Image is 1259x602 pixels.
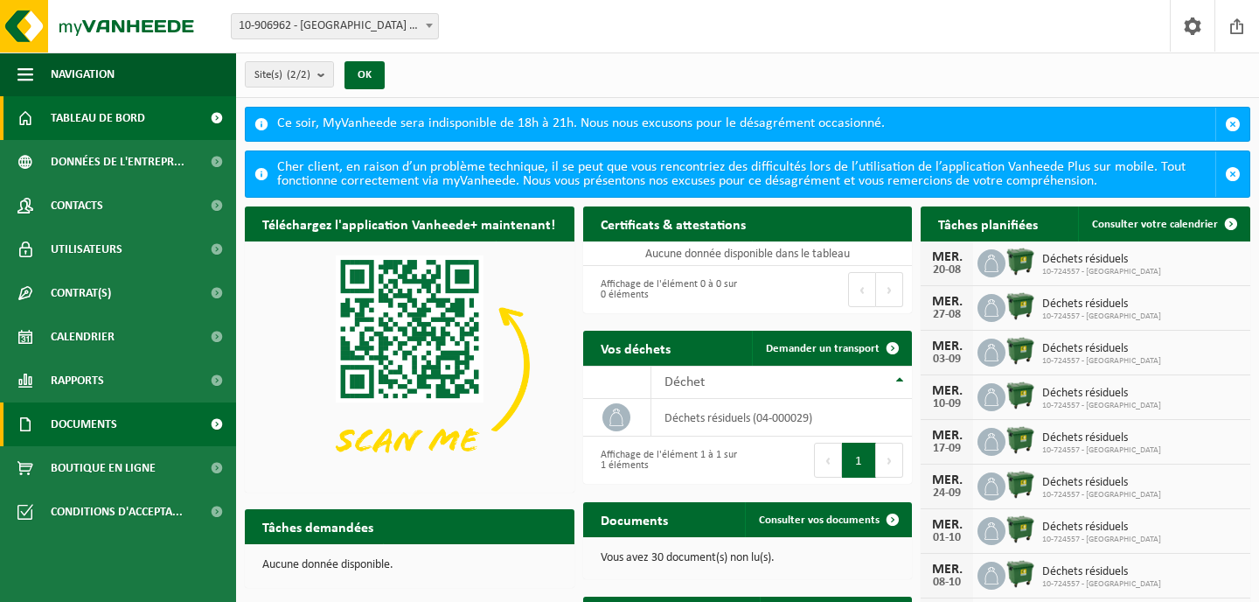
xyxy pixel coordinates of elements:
h2: Téléchargez l'application Vanheede+ maintenant! [245,206,573,241]
span: Déchets résiduels [1042,297,1161,311]
span: Boutique en ligne [51,446,156,490]
img: WB-1100-HPE-GN-01 [1005,425,1035,455]
div: MER. [929,295,964,309]
img: WB-1100-HPE-GN-01 [1005,470,1035,500]
div: 08-10 [929,577,964,589]
span: Déchets résiduels [1042,476,1161,490]
div: Affichage de l'élément 1 à 1 sur 1 éléments [592,441,739,479]
span: 10-724557 - [GEOGRAPHIC_DATA] [1042,311,1161,322]
img: WB-1100-HPE-GN-01 [1005,247,1035,276]
td: Aucune donnée disponible dans le tableau [583,241,913,266]
span: 10-906962 - NUEVA MESA - BINCHE [231,13,439,39]
span: Consulter votre calendrier [1092,219,1218,230]
div: MER. [929,563,964,577]
span: Consulter vos documents [759,514,880,526]
img: Download de VHEPlus App [245,241,574,489]
div: 27-08 [929,309,964,321]
button: Next [876,272,903,307]
span: 10-724557 - [GEOGRAPHIC_DATA] [1042,401,1161,411]
span: Données de l'entrepr... [51,140,184,184]
div: 17-09 [929,443,964,455]
h2: Tâches planifiées [921,206,1055,241]
div: MER. [929,339,964,353]
span: 10-724557 - [GEOGRAPHIC_DATA] [1042,356,1161,367]
div: Ce soir, MyVanheede sera indisponible de 18h à 21h. Nous nous excusons pour le désagrément occasi... [277,108,1215,141]
button: OK [344,61,385,89]
p: Aucune donnée disponible. [262,559,557,571]
a: Consulter votre calendrier [1078,206,1249,241]
div: MER. [929,518,964,532]
span: Documents [51,402,117,446]
div: 01-10 [929,532,964,544]
span: Contacts [51,184,103,227]
span: Rapports [51,359,104,402]
h2: Tâches demandées [245,509,391,543]
div: Cher client, en raison d’un problème technique, il se peut que vous rencontriez des difficultés l... [277,151,1215,197]
img: WB-1100-HPE-GN-01 [1005,381,1035,410]
div: 03-09 [929,353,964,366]
span: Déchets résiduels [1042,521,1161,535]
span: 10-724557 - [GEOGRAPHIC_DATA] [1042,490,1161,500]
span: Calendrier [51,315,115,359]
button: Site(s)(2/2) [245,61,334,87]
h2: Certificats & attestations [583,206,763,241]
count: (2/2) [287,69,310,80]
span: Déchets résiduels [1042,342,1161,356]
span: 10-906962 - NUEVA MESA - BINCHE [232,14,438,38]
div: 20-08 [929,264,964,276]
span: Demander un transport [766,343,880,354]
span: Déchets résiduels [1042,431,1161,445]
span: Conditions d'accepta... [51,490,183,534]
h2: Documents [583,502,685,536]
button: Previous [814,443,842,478]
h2: Vos déchets [583,331,688,365]
span: Utilisateurs [51,227,122,271]
div: Affichage de l'élément 0 à 0 sur 0 éléments [592,270,739,309]
span: Navigation [51,52,115,96]
span: Tableau de bord [51,96,145,140]
span: 10-724557 - [GEOGRAPHIC_DATA] [1042,445,1161,456]
span: Déchets résiduels [1042,565,1161,579]
a: Demander un transport [752,331,910,366]
button: 1 [842,443,876,478]
a: Consulter vos documents [745,502,910,537]
span: 10-724557 - [GEOGRAPHIC_DATA] [1042,535,1161,545]
span: Déchets résiduels [1042,253,1161,267]
button: Previous [848,272,876,307]
span: Déchets résiduels [1042,387,1161,401]
div: MER. [929,384,964,398]
img: WB-1100-HPE-GN-01 [1005,559,1035,589]
span: Déchet [664,375,705,389]
span: Contrat(s) [51,271,111,315]
div: 24-09 [929,487,964,500]
span: 10-724557 - [GEOGRAPHIC_DATA] [1042,579,1161,590]
td: déchets résiduels (04-000029) [651,399,913,437]
button: Next [876,443,903,478]
div: MER. [929,429,964,443]
img: WB-1100-HPE-GN-01 [1005,336,1035,366]
span: Site(s) [254,62,310,88]
img: WB-1100-HPE-GN-01 [1005,291,1035,321]
div: MER. [929,473,964,487]
img: WB-1100-HPE-GN-01 [1005,514,1035,544]
span: 10-724557 - [GEOGRAPHIC_DATA] [1042,267,1161,277]
div: 10-09 [929,398,964,410]
p: Vous avez 30 document(s) non lu(s). [601,552,895,564]
div: MER. [929,250,964,264]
